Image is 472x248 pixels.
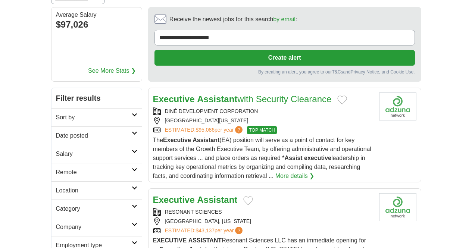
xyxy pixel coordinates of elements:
[197,94,237,104] strong: Assistant
[51,108,142,126] a: Sort by
[235,126,243,134] span: ?
[243,196,253,205] button: Add to favorite jobs
[153,94,195,104] strong: Executive
[56,168,132,177] h2: Remote
[56,131,132,140] h2: Date posted
[169,15,297,24] span: Receive the newest jobs for this search :
[153,195,195,205] strong: Executive
[379,92,416,120] img: Dine Development Corporation logo
[188,237,222,244] strong: ASSISTANT
[153,94,332,104] a: Executive Assistantwith Security Clearance
[337,95,347,104] button: Add to favorite jobs
[56,204,132,213] h2: Category
[56,150,132,158] h2: Salary
[56,186,132,195] h2: Location
[196,127,215,133] span: $95,086
[235,227,243,234] span: ?
[51,163,142,181] a: Remote
[153,208,373,216] div: RESONANT SCIENCES
[163,137,191,143] strong: Executive
[165,227,244,235] a: ESTIMATED:$43,137per year?
[56,223,132,232] h2: Company
[379,193,416,221] img: Company logo
[88,66,136,75] a: See More Stats ❯
[197,195,237,205] strong: Assistant
[153,237,187,244] strong: EXECUTIVE
[193,137,219,143] strong: Assistant
[285,155,303,161] strong: Assist
[153,137,371,179] span: The (EA) position will serve as a point of contact for key members of the Growth Executive Team, ...
[51,145,142,163] a: Salary
[273,16,296,22] a: by email
[154,50,415,66] button: Create alert
[196,227,215,233] span: $43,137
[153,217,373,225] div: [GEOGRAPHIC_DATA], [US_STATE]
[350,69,379,75] a: Privacy Notice
[165,126,244,134] a: ESTIMATED:$95,086per year?
[304,155,331,161] strong: executive
[165,108,258,114] a: DINÉ DEVELOPMENT CORPORATION
[153,117,373,125] div: [GEOGRAPHIC_DATA][US_STATE]
[51,88,142,108] h2: Filter results
[56,113,132,122] h2: Sort by
[56,18,137,31] div: $97,026
[332,69,343,75] a: T&Cs
[51,200,142,218] a: Category
[51,126,142,145] a: Date posted
[56,12,137,18] div: Average Salary
[154,69,415,75] div: By creating an alert, you agree to our and , and Cookie Use.
[153,195,238,205] a: Executive Assistant
[247,126,276,134] span: TOP MATCH
[51,181,142,200] a: Location
[51,218,142,236] a: Company
[275,172,315,180] a: More details ❯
